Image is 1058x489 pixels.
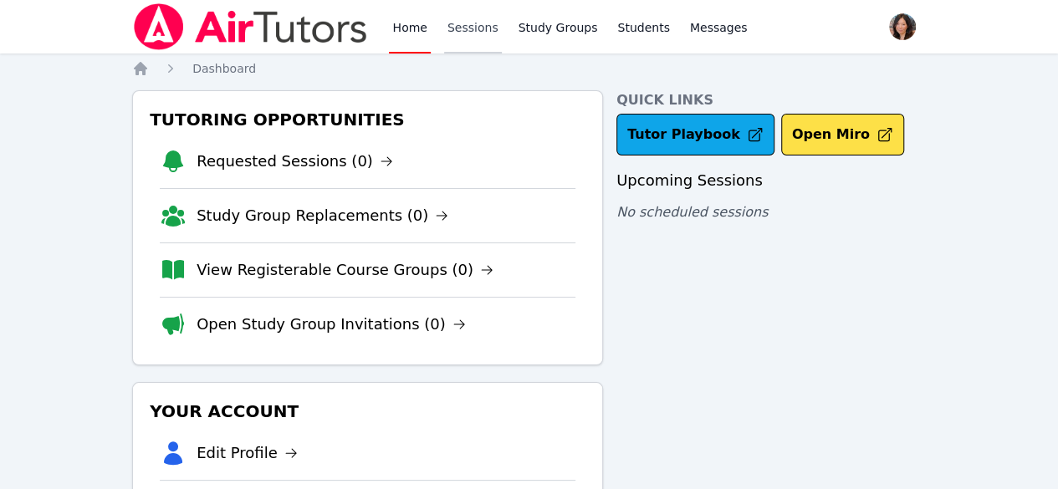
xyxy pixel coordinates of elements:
button: Open Miro [781,114,904,155]
span: Dashboard [192,62,256,75]
nav: Breadcrumb [132,60,926,77]
h3: Your Account [146,396,589,426]
a: Edit Profile [197,441,298,465]
span: Messages [690,19,748,36]
h3: Upcoming Sessions [616,169,926,192]
a: Study Group Replacements (0) [197,204,448,227]
a: Dashboard [192,60,256,77]
a: Open Study Group Invitations (0) [197,313,466,336]
h4: Quick Links [616,90,926,110]
a: Requested Sessions (0) [197,150,393,173]
h3: Tutoring Opportunities [146,104,589,135]
a: Tutor Playbook [616,114,774,155]
img: Air Tutors [132,3,369,50]
span: No scheduled sessions [616,204,768,220]
a: View Registerable Course Groups (0) [197,258,493,282]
